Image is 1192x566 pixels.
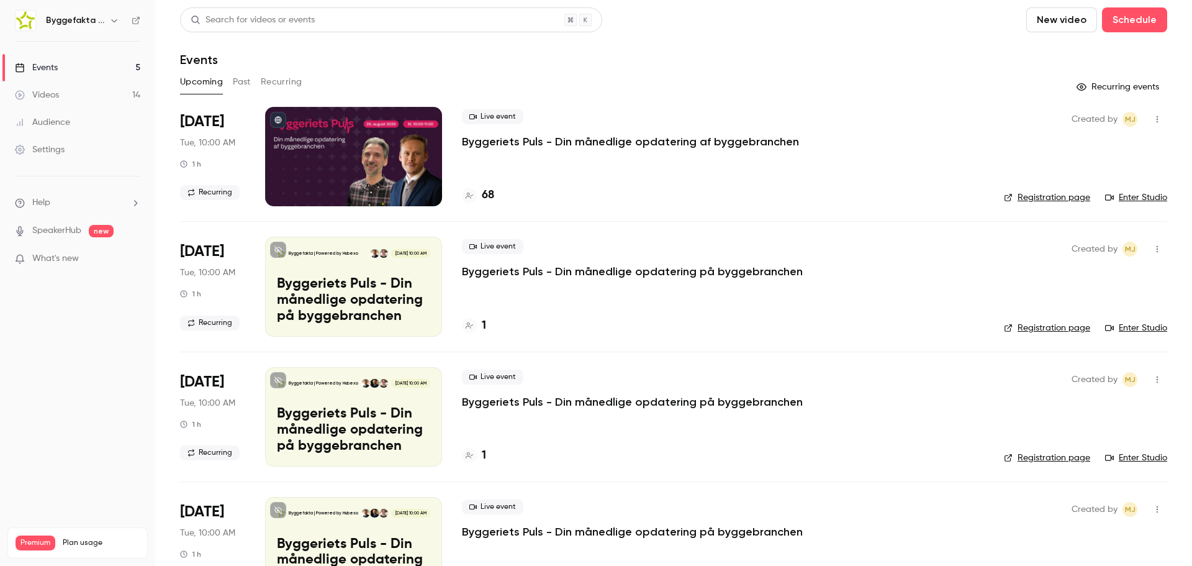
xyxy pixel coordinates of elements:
span: Recurring [180,185,240,200]
h6: Byggefakta | Powered by Hubexo [46,14,104,27]
div: 1 h [180,419,201,429]
span: [DATE] [180,372,224,392]
h1: Events [180,52,218,67]
div: 1 h [180,289,201,299]
span: [DATE] [180,112,224,132]
span: Mads Toft Jensen [1122,372,1137,387]
img: Rasmus Schulian [379,509,388,518]
span: Tue, 10:00 AM [180,137,235,149]
a: Registration page [1004,322,1090,334]
span: Mads Toft Jensen [1122,112,1137,127]
a: Registration page [1004,452,1090,464]
img: Rasmus Schulian [379,249,388,258]
li: help-dropdown-opener [15,196,140,209]
img: Lasse Lundqvist [361,509,370,518]
span: What's new [32,252,79,265]
div: Events [15,62,58,74]
span: Created by [1072,242,1117,257]
iframe: Noticeable Trigger [125,253,140,265]
img: Thomas Simonsen [370,509,379,518]
h4: 1 [482,317,486,334]
button: Upcoming [180,72,223,92]
a: 1 [462,447,486,464]
span: [DATE] 10:00 AM [391,509,430,518]
button: Recurring events [1071,77,1167,97]
div: Search for videos or events [191,14,315,27]
h4: 68 [482,187,494,204]
p: Byggefakta | Powered by Hubexo [289,250,358,257]
img: Rasmus Schulian [379,379,388,388]
span: [DATE] 10:00 AM [391,249,430,258]
a: SpeakerHub [32,224,81,237]
div: Oct 28 Tue, 10:00 AM (Europe/Copenhagen) [180,367,245,467]
button: Past [233,72,251,92]
span: MJ [1125,502,1136,517]
button: Recurring [261,72,302,92]
span: Tue, 10:00 AM [180,527,235,539]
a: Registration page [1004,191,1090,204]
span: Mads Toft Jensen [1122,242,1137,257]
span: [DATE] [180,242,224,262]
span: Plan usage [63,538,140,548]
button: New video [1026,7,1097,32]
a: Byggeriets Puls - Din månedlige opdatering på byggebranchenByggefakta | Powered by HubexoRasmus S... [265,237,442,336]
span: Help [32,196,50,209]
div: 1 h [180,549,201,559]
a: 1 [462,317,486,334]
span: Created by [1072,502,1117,517]
img: Thomas Simonsen [370,379,379,388]
p: Byggeriets Puls - Din månedlige opdatering på byggebranchen [277,276,430,324]
div: Aug 26 Tue, 10:00 AM (Europe/Copenhagen) [180,107,245,206]
span: Recurring [180,445,240,460]
span: [DATE] [180,502,224,522]
span: Created by [1072,112,1117,127]
span: Live event [462,239,523,254]
span: Created by [1072,372,1117,387]
h4: 1 [482,447,486,464]
div: 1 h [180,159,201,169]
span: [DATE] 10:00 AM [391,379,430,388]
span: MJ [1125,242,1136,257]
a: Enter Studio [1105,452,1167,464]
p: Byggeriets Puls - Din månedlige opdatering på byggebranchen [277,406,430,454]
img: Byggefakta | Powered by Hubexo [16,11,35,30]
div: Audience [15,116,70,129]
a: Byggeriets Puls - Din månedlige opdatering på byggebranchen [462,395,803,409]
a: Enter Studio [1105,191,1167,204]
div: Sep 30 Tue, 10:00 AM (Europe/Copenhagen) [180,237,245,336]
a: Enter Studio [1105,322,1167,334]
span: MJ [1125,372,1136,387]
span: Mads Toft Jensen [1122,502,1137,517]
span: Tue, 10:00 AM [180,397,235,409]
p: Byggefakta | Powered by Hubexo [289,380,358,386]
span: MJ [1125,112,1136,127]
img: Lasse Lundqvist [361,379,370,388]
span: Tue, 10:00 AM [180,267,235,279]
span: Live event [462,109,523,124]
a: Byggeriets Puls - Din månedlige opdatering på byggebranchen [462,264,803,279]
span: new [89,225,114,237]
img: Lasse Lundqvist [370,249,379,258]
button: Schedule [1102,7,1167,32]
div: Settings [15,144,65,156]
a: Byggeriets Puls - Din månedlige opdatering på byggebranchenByggefakta | Powered by HubexoRasmus S... [265,367,442,467]
span: Recurring [180,316,240,331]
span: Live event [462,370,523,385]
a: 68 [462,187,494,204]
div: Videos [15,89,59,101]
p: Byggefakta | Powered by Hubexo [289,510,358,516]
span: Premium [16,536,55,550]
a: Byggeriets Puls - Din månedlige opdatering af byggebranchen [462,134,799,149]
a: Byggeriets Puls - Din månedlige opdatering på byggebranchen [462,524,803,539]
span: Live event [462,500,523,514]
